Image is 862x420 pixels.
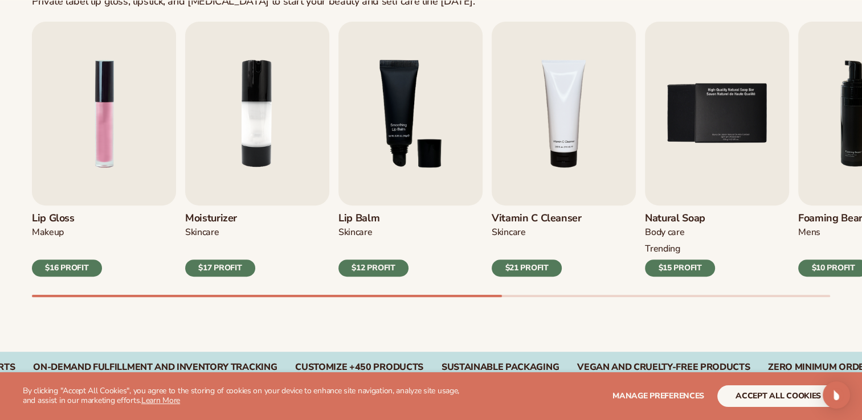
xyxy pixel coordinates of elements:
[185,212,255,225] h3: Moisturizer
[577,362,750,373] div: VEGAN AND CRUELTY-FREE PRODUCTS
[612,390,704,401] span: Manage preferences
[717,385,839,407] button: accept all cookies
[442,362,559,373] div: SUSTAINABLE PACKAGING
[645,22,789,277] a: 5 / 9
[338,22,483,277] a: 3 / 9
[823,381,850,409] div: Open Intercom Messenger
[338,212,408,225] h3: Lip Balm
[185,22,329,277] a: 2 / 9
[185,227,255,238] div: SKINCARE
[338,260,408,277] div: $12 PROFIT
[32,212,102,225] h3: Lip Gloss
[295,362,423,373] div: CUSTOMIZE +450 PRODUCTS
[492,227,582,238] div: Skincare
[492,22,636,277] a: 4 / 9
[141,395,180,406] a: Learn More
[645,227,715,238] div: BODY Care
[338,227,408,238] div: SKINCARE
[492,260,562,277] div: $21 PROFIT
[33,362,277,373] div: On-Demand Fulfillment and Inventory Tracking
[32,227,102,238] div: MAKEUP
[23,386,468,406] p: By clicking "Accept All Cookies", you agree to the storing of cookies on your device to enhance s...
[32,260,102,277] div: $16 PROFIT
[612,385,704,407] button: Manage preferences
[32,22,176,277] a: 1 / 9
[645,243,715,255] div: TRENDING
[492,212,582,225] h3: Vitamin C Cleanser
[645,260,715,277] div: $15 PROFIT
[645,212,715,225] h3: Natural Soap
[185,260,255,277] div: $17 PROFIT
